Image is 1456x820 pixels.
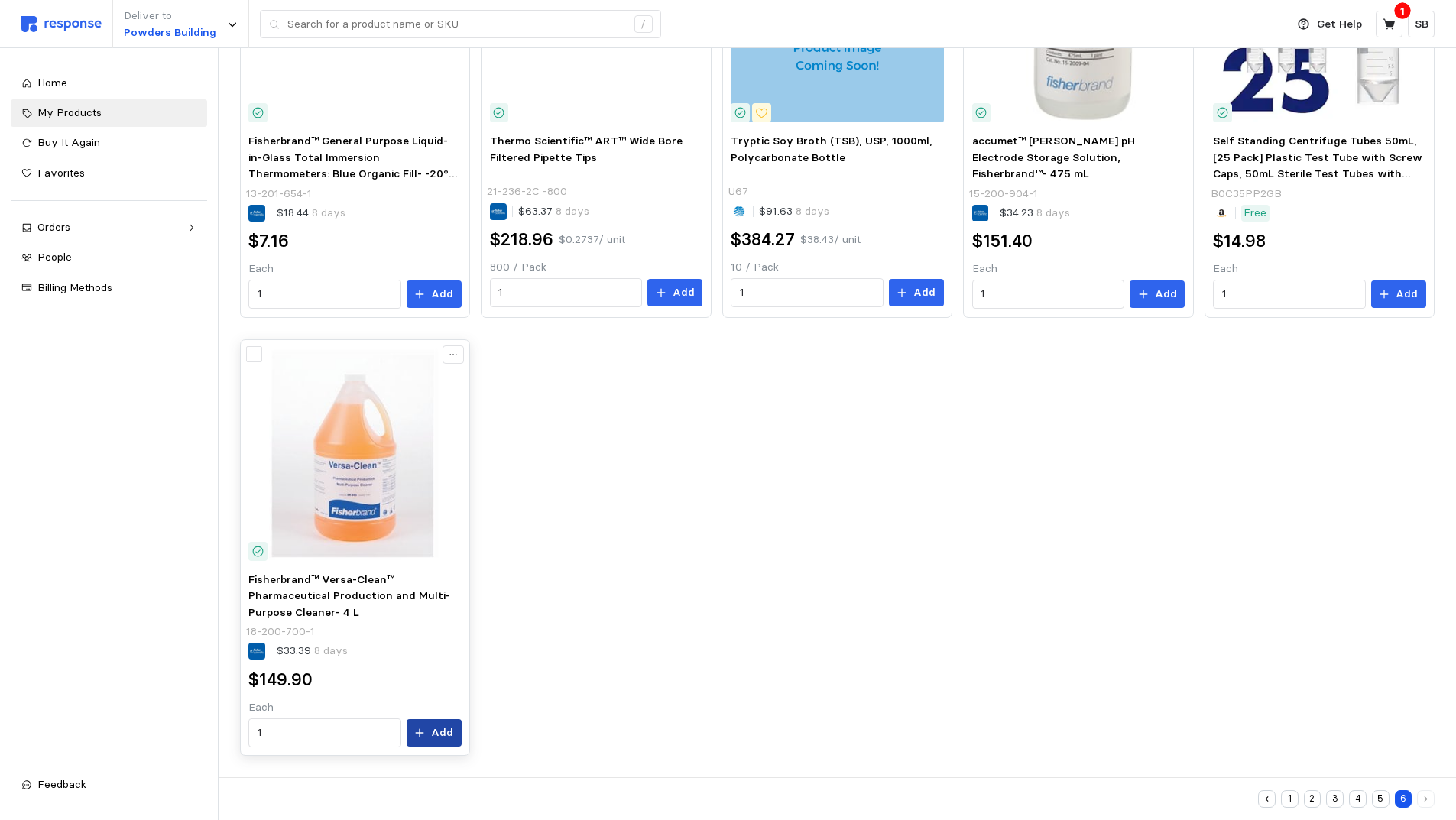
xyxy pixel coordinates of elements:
p: 15-200-904-1 [969,186,1038,203]
h2: $384.27 [731,228,795,251]
a: Favorites [11,160,207,187]
a: My Products [11,99,207,127]
button: Add [407,280,462,308]
p: 13-201-654-1 [246,186,312,203]
p: SB [1415,16,1428,33]
div: / [634,15,653,34]
div: Orders [37,219,180,236]
button: 2 [1304,790,1321,808]
img: svg%3e [21,16,102,32]
span: 8 days [1033,206,1070,219]
input: Search for a product name or SKU [287,11,626,38]
button: 6 [1395,790,1412,808]
span: Tryptic Soy Broth (TSB), USP, 1000ml, Polycarbonate Bottle [731,134,932,164]
img: F130322~p.eps-250.jpg [248,348,461,560]
a: People [11,244,207,271]
p: Each [248,261,461,277]
h2: $149.90 [248,668,313,692]
p: $63.37 [518,203,589,220]
p: $0.2737 / unit [559,232,625,248]
span: Billing Methods [37,280,112,294]
input: Qty [1222,280,1357,308]
button: Feedback [11,771,207,799]
p: Add [431,724,453,741]
input: Qty [498,279,633,306]
a: Home [11,70,207,97]
button: 1 [1281,790,1299,808]
span: Fisherbrand™ General Purpose Liquid-in-Glass Total Immersion Thermometers: Blue Organic Fill- -20... [248,134,457,197]
button: SB [1408,11,1435,37]
button: 5 [1372,790,1390,808]
span: Thermo Scientific™ ART™ Wide Bore Filtered Pipette Tips [490,134,683,164]
input: Qty [740,279,874,306]
span: 8 days [793,204,829,218]
p: 10 / Pack [731,259,943,276]
p: Add [673,284,695,301]
h2: $7.16 [248,229,289,253]
span: My Products [37,105,102,119]
button: Add [889,279,944,306]
h2: $151.40 [972,229,1033,253]
p: Add [1155,286,1177,303]
p: Deliver to [124,8,216,24]
span: Self Standing Centrifuge Tubes 50mL, [25 Pack] Plastic Test Tube with Screw Caps, 50mL Sterile Te... [1213,134,1422,214]
span: People [37,250,72,264]
span: Favorites [37,166,85,180]
a: Buy It Again [11,129,207,157]
button: 3 [1326,790,1344,808]
p: B0C35PP2GB [1211,186,1282,203]
p: $38.43 / unit [800,232,861,248]
button: Add [1130,280,1185,308]
p: $18.44 [277,205,345,222]
p: $33.39 [277,643,348,660]
span: 8 days [311,643,348,657]
p: Get Help [1317,16,1362,33]
p: Each [972,261,1185,277]
p: Add [913,284,936,301]
p: Each [248,699,461,716]
span: accumet™ [PERSON_NAME] pH Electrode Storage Solution, Fisherbrand™- 475 mL [972,134,1135,180]
p: Add [431,286,453,303]
p: 800 / Pack [490,259,702,276]
span: Feedback [37,777,86,791]
p: Each [1213,261,1425,277]
p: Free [1244,205,1266,222]
p: 1 [1400,2,1405,19]
button: 4 [1349,790,1367,808]
a: Billing Methods [11,274,207,302]
a: Orders [11,214,207,241]
button: Get Help [1289,10,1371,39]
p: $34.23 [1000,205,1070,222]
button: Add [1371,280,1426,308]
p: $91.63 [759,203,829,220]
span: 8 days [309,206,345,219]
p: 21-236-2C -800 [487,183,567,200]
input: Qty [258,280,392,308]
p: Powders Building [124,24,216,41]
span: Fisherbrand™ Versa-Clean™ Pharmaceutical Production and Multi-Purpose Cleaner- 4 L [248,572,450,619]
span: Home [37,76,67,89]
span: Buy It Again [37,135,100,149]
button: Add [407,719,462,747]
span: 8 days [553,204,589,218]
input: Qty [258,719,392,747]
h2: $14.98 [1213,229,1266,253]
p: 18-200-700-1 [246,624,315,640]
p: Add [1396,286,1418,303]
h2: $218.96 [490,228,553,251]
button: Add [647,279,702,306]
input: Qty [981,280,1115,308]
p: U67 [728,183,748,200]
